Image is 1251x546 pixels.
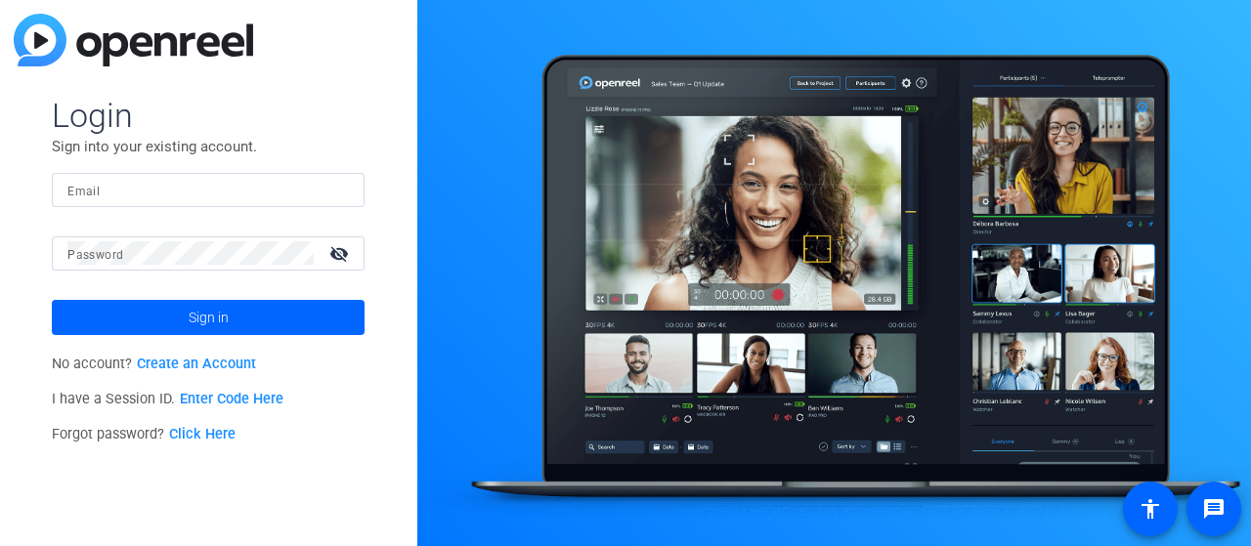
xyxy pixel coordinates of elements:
a: Click Here [169,426,236,442]
mat-label: Email [67,185,100,198]
span: I have a Session ID. [52,391,283,407]
img: blue-gradient.svg [14,14,253,66]
span: Login [52,95,365,136]
span: Forgot password? [52,426,236,442]
input: Enter Email Address [67,178,349,201]
a: Create an Account [137,356,256,372]
span: No account? [52,356,256,372]
p: Sign into your existing account. [52,136,365,157]
mat-label: Password [67,248,123,262]
mat-icon: accessibility [1139,497,1162,521]
mat-icon: message [1202,497,1226,521]
mat-icon: visibility_off [318,239,365,268]
span: Sign in [189,293,229,342]
a: Enter Code Here [180,391,283,407]
button: Sign in [52,300,365,335]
